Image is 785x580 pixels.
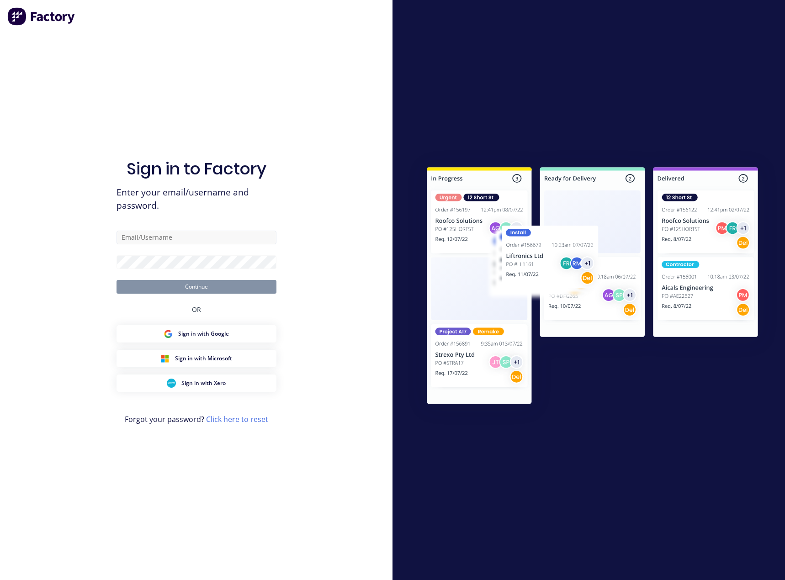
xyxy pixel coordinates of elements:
button: Continue [117,280,276,294]
img: Xero Sign in [167,379,176,388]
div: OR [192,294,201,325]
img: Factory [7,7,76,26]
span: Sign in with Xero [181,379,226,387]
span: Forgot your password? [125,414,268,425]
button: Microsoft Sign inSign in with Microsoft [117,350,276,367]
button: Xero Sign inSign in with Xero [117,374,276,392]
span: Sign in with Google [178,330,229,338]
input: Email/Username [117,231,276,244]
h1: Sign in to Factory [127,159,266,179]
img: Microsoft Sign in [160,354,170,363]
span: Sign in with Microsoft [175,354,232,363]
img: Google Sign in [164,329,173,338]
span: Enter your email/username and password. [117,186,276,212]
button: Google Sign inSign in with Google [117,325,276,343]
img: Sign in [407,149,778,426]
a: Click here to reset [206,414,268,424]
